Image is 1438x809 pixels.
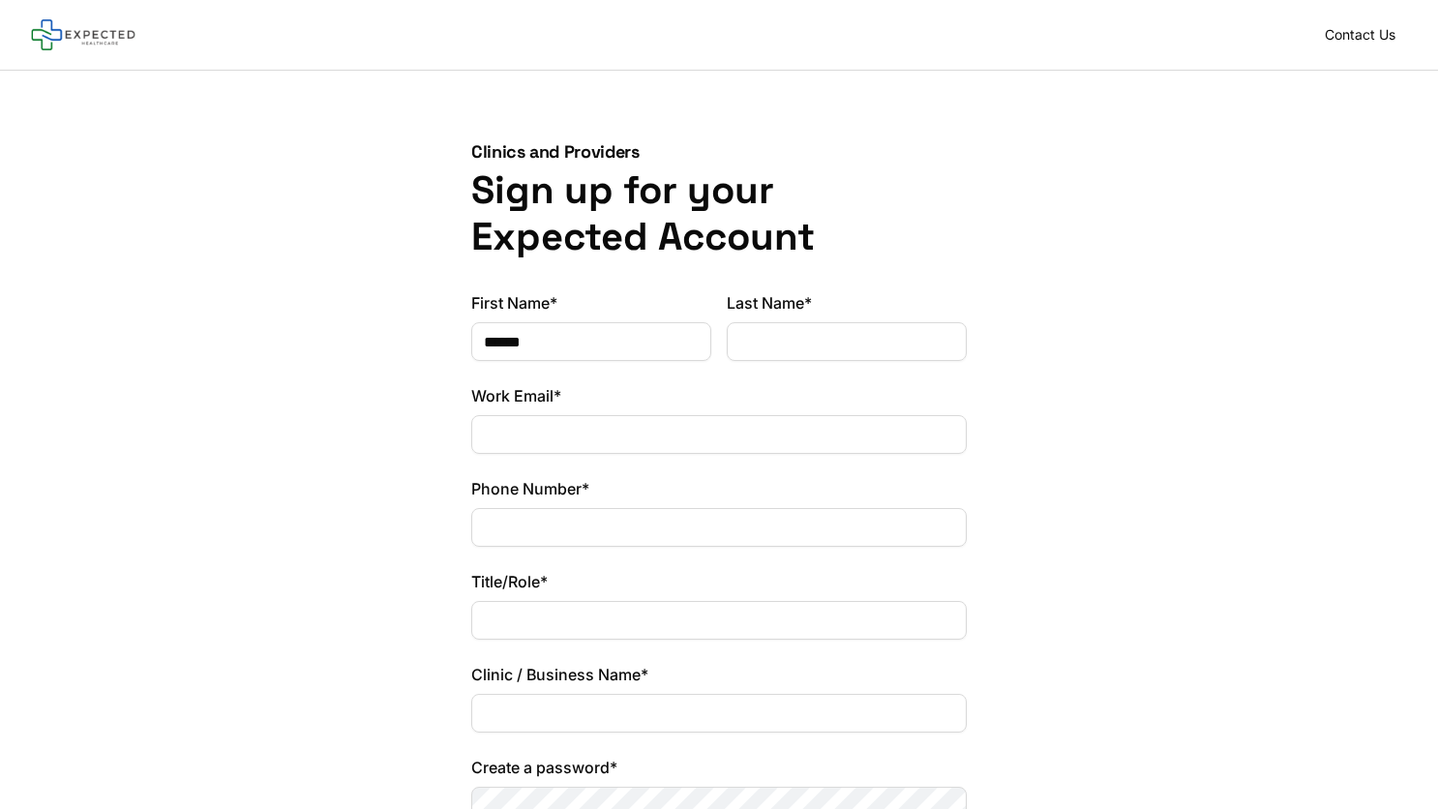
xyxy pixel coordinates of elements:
label: Work Email* [471,384,967,407]
label: Clinic / Business Name* [471,663,967,686]
label: First Name* [471,291,711,315]
a: Contact Us [1313,21,1407,48]
label: Title/Role* [471,570,967,593]
label: Create a password* [471,756,967,779]
label: Phone Number* [471,477,967,500]
p: Clinics and Providers [471,140,967,164]
label: Last Name* [727,291,967,315]
h1: Sign up for your Expected Account [471,167,967,260]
